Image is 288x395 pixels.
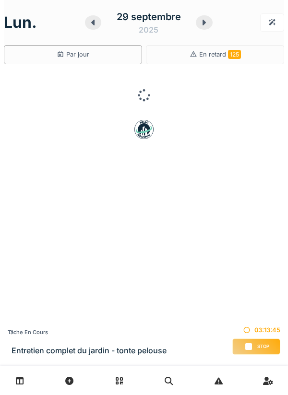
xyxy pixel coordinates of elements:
img: badge-BVDL4wpA.svg [134,120,154,139]
span: 125 [228,50,241,59]
h3: Entretien complet du jardin - tonte pelouse [12,346,167,355]
div: Tâche en cours [8,328,167,337]
div: 03:13:45 [232,325,280,335]
h1: lun. [4,13,37,32]
span: Stop [257,343,269,350]
div: 2025 [139,24,158,35]
div: 29 septembre [117,10,181,24]
div: Par jour [57,50,89,59]
span: En retard [199,51,241,58]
